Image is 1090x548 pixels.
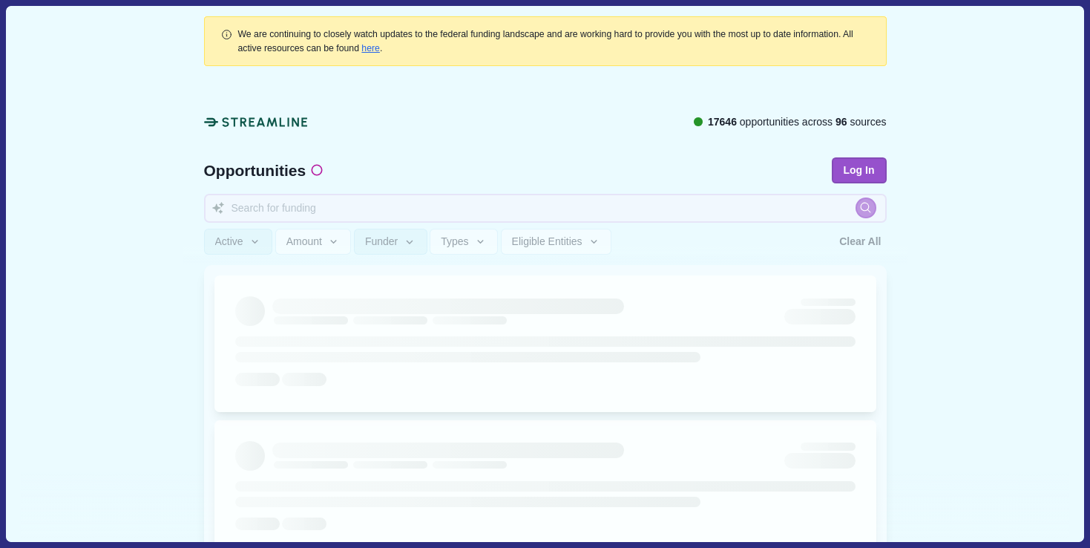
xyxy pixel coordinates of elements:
span: Types [441,235,468,248]
span: Opportunities [204,163,306,178]
input: Search for funding [204,194,887,223]
a: here [361,43,380,53]
span: Eligible Entities [512,235,582,248]
span: Amount [286,235,322,248]
div: . [238,27,870,55]
button: Log In [832,157,887,183]
button: Funder [354,229,427,255]
button: Eligible Entities [501,229,611,255]
span: 17646 [708,116,737,128]
span: Funder [365,235,398,248]
button: Clear All [834,229,886,255]
span: opportunities across sources [708,114,887,130]
span: Active [215,235,243,248]
button: Types [430,229,498,255]
button: Amount [275,229,352,255]
span: 96 [835,116,847,128]
button: Active [204,229,273,255]
span: We are continuing to closely watch updates to the federal funding landscape and are working hard ... [238,29,853,53]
